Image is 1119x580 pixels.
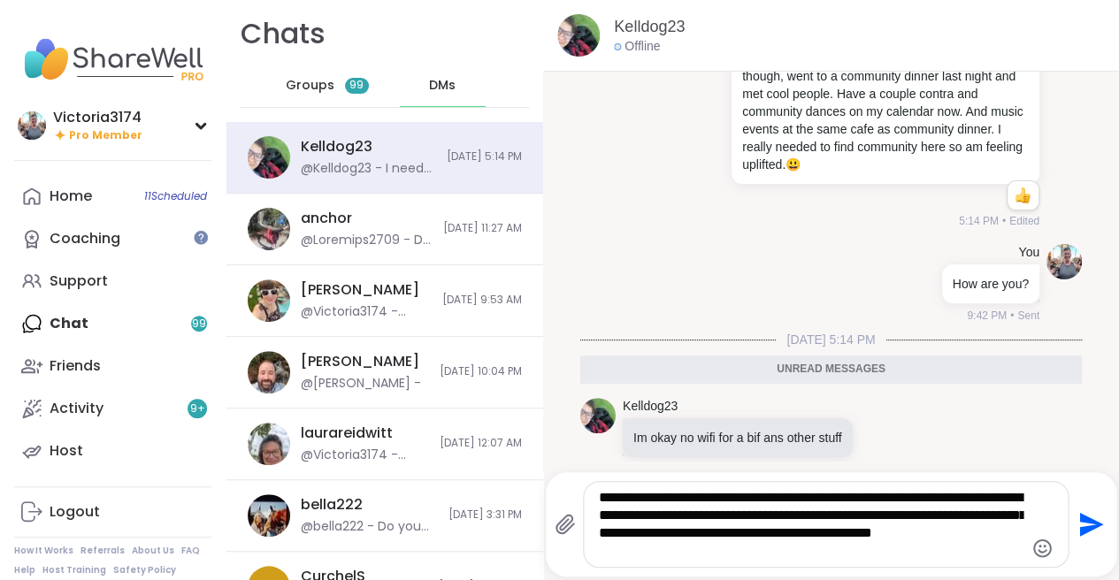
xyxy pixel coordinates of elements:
span: 9:42 PM [967,308,1007,324]
img: https://sharewell-space-live.sfo3.digitaloceanspaces.com/user-generated/f837f3be-89e4-4695-8841-a... [580,398,616,433]
div: Activity [50,399,103,418]
div: Reaction list [1008,181,1039,210]
a: Help [14,564,35,576]
a: Home11Scheduled [14,175,211,217]
div: Home [50,187,92,206]
div: @[PERSON_NAME] - [301,375,421,393]
span: Edited [1009,213,1039,229]
p: How are you? [953,275,1029,293]
img: https://sharewell-space-live.sfo3.digitaloceanspaces.com/user-generated/3bf5b473-6236-4210-9da2-3... [248,279,290,322]
span: [DATE] 11:27 AM [443,221,522,236]
span: • [1002,213,1006,229]
a: Kelldog23 [623,398,678,416]
a: How It Works [14,545,73,557]
p: Just too late when I foot get up early. Been doing though, went to a community dinner last night ... [742,50,1029,173]
img: https://sharewell-space-live.sfo3.digitaloceanspaces.com/user-generated/3198844e-f0fa-4252-8e56-5... [248,423,290,465]
div: Logout [50,502,100,522]
div: Coaching [50,229,120,248]
a: Coaching [14,217,211,260]
span: [DATE] 12:07 AM [440,436,522,451]
span: 99 [349,78,364,93]
div: [PERSON_NAME] [301,280,419,300]
div: Host [50,441,83,461]
img: Victoria3174 [18,111,46,140]
img: https://sharewell-space-live.sfo3.digitaloceanspaces.com/user-generated/f837f3be-89e4-4695-8841-a... [248,136,290,179]
button: Send [1069,505,1108,545]
a: Kelldog23 [614,16,685,38]
div: @Victoria3174 - [PERSON_NAME] is a great teacher and the course starts [DATE]. [301,446,429,464]
a: Support [14,260,211,302]
div: anchor [301,209,352,228]
h1: Chats [241,14,326,54]
span: DMs [429,77,456,95]
p: Im okay no wifi for a bif ans other stuff [633,429,842,446]
textarea: Type your message [599,489,1023,560]
a: Host [14,430,211,472]
iframe: Spotlight [194,231,208,245]
div: Kelldog23 [301,137,372,156]
div: @Kelldog23 - I need my sharewell peeps [301,160,436,178]
a: Activity9+ [14,387,211,430]
span: 😃 [786,157,801,172]
div: bella222 [301,495,363,515]
div: Offline [614,38,660,56]
div: [PERSON_NAME] [301,352,419,371]
a: Logout [14,491,211,533]
a: FAQ [181,545,200,557]
img: https://sharewell-space-live.sfo3.digitaloceanspaces.com/user-generated/bd698b57-9748-437a-a102-e... [248,208,290,250]
span: Groups [286,77,334,95]
a: Referrals [80,545,125,557]
div: @Victoria3174 - You're welcome! I am curious for myself, too! I'll probably take them within the ... [301,303,432,321]
div: Unread messages [580,355,1082,384]
span: [DATE] 5:14 PM [447,149,522,164]
a: Friends [14,345,211,387]
a: About Us [132,545,174,557]
button: Reactions: like [1013,188,1031,202]
span: [DATE] 10:04 PM [440,364,522,379]
span: • [1010,308,1014,324]
img: ShareWell Nav Logo [14,28,211,90]
div: laurareidwitt [301,424,393,443]
img: https://sharewell-space-live.sfo3.digitaloceanspaces.com/user-generated/f837f3be-89e4-4695-8841-a... [557,14,600,57]
span: Pro Member [69,128,142,143]
span: [DATE] 9:53 AM [442,293,522,308]
button: Emoji picker [1031,538,1053,559]
span: 5:14 PM [959,213,999,229]
span: Sent [1017,308,1039,324]
div: Victoria3174 [53,108,142,127]
a: Host Training [42,564,106,576]
span: [DATE] 3:31 PM [448,507,522,523]
div: Friends [50,356,101,376]
span: 11 Scheduled [144,189,207,203]
img: https://sharewell-space-live.sfo3.digitaloceanspaces.com/user-generated/3d855412-782e-477c-9099-c... [248,351,290,393]
div: Support [50,271,108,291]
span: 9 + [190,401,205,416]
img: https://sharewell-space-live.sfo3.digitaloceanspaces.com/user-generated/cca46633-8413-4581-a5b3-c... [1046,244,1082,279]
h4: You [1018,244,1039,262]
span: [DATE] 5:14 PM [776,331,885,348]
a: Safety Policy [113,564,176,576]
div: @Loremips2709 - Do Sitame, C adipiscing elit seddoei te inci utlaboreetdol ma aliq enima. M ve qu... [301,232,433,249]
div: @bella222 - Do you have some you've planned on using? [301,518,438,536]
img: https://sharewell-space-live.sfo3.digitaloceanspaces.com/user-generated/c3c096e7-2862-42fc-97ba-d... [248,494,290,537]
